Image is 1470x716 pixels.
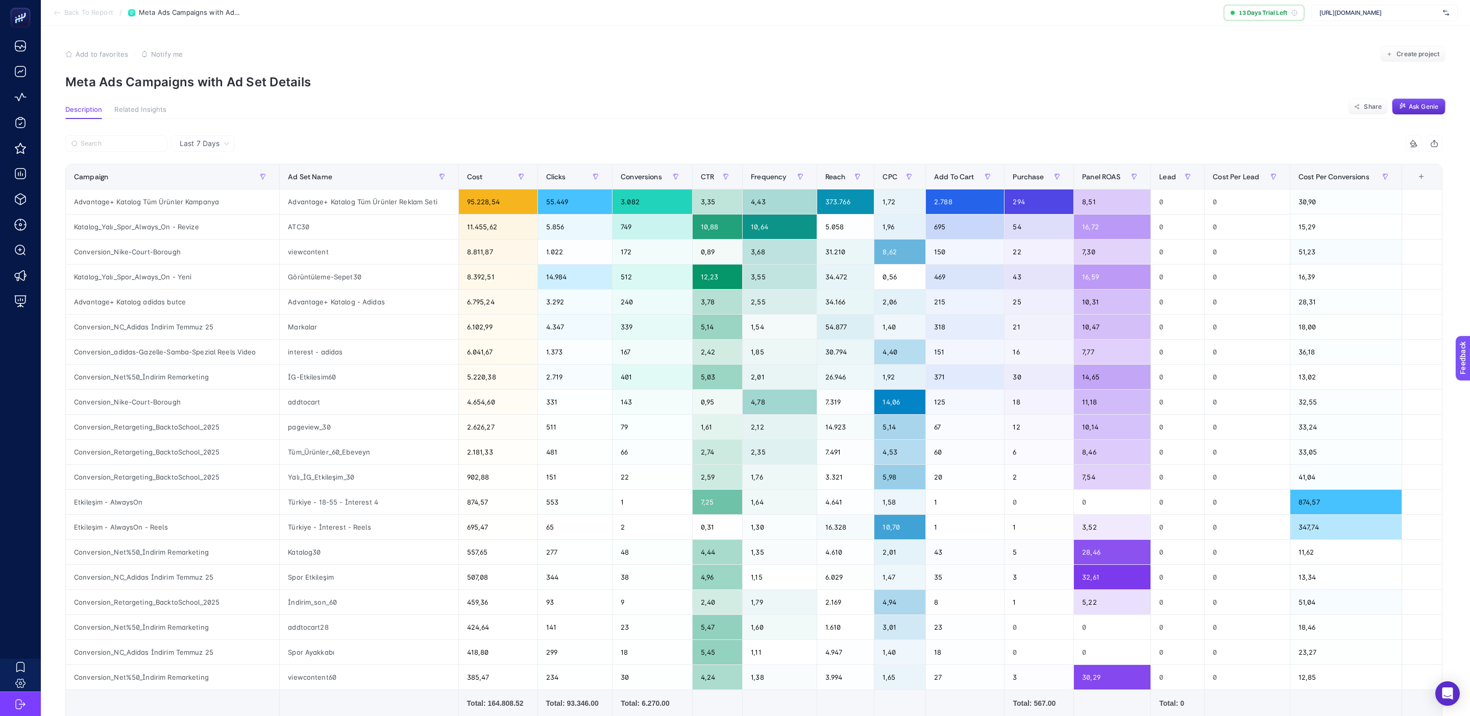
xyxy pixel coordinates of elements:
[280,590,458,614] div: İndirim_son_60
[1151,340,1204,364] div: 0
[1151,465,1204,489] div: 0
[459,590,537,614] div: 459,36
[1205,365,1290,389] div: 0
[546,173,566,181] span: Clicks
[612,565,692,589] div: 38
[1290,515,1402,539] div: 347,74
[612,390,692,414] div: 143
[66,540,279,564] div: Conversion_Net%50_İndirim Remarketing
[1004,214,1073,239] div: 54
[1290,315,1402,339] div: 18,00
[874,590,925,614] div: 4,94
[66,214,279,239] div: Katalog_Yalı_Spor_Always_On - Revize
[1205,565,1290,589] div: 0
[743,315,817,339] div: 1,54
[874,214,925,239] div: 1,96
[693,240,742,264] div: 0,89
[538,440,612,464] div: 481
[825,173,846,181] span: Reach
[538,515,612,539] div: 65
[693,415,742,439] div: 1,61
[538,465,612,489] div: 151
[1290,490,1402,514] div: 874,57
[459,265,537,289] div: 8.392,51
[280,515,458,539] div: Türkiye - İnterest - Reels
[459,465,537,489] div: 902,88
[751,173,787,181] span: Frequency
[874,240,925,264] div: 8,62
[1151,540,1204,564] div: 0
[1205,440,1290,464] div: 0
[1074,365,1150,389] div: 14,65
[459,290,537,314] div: 6.795,24
[64,9,113,17] span: Back To Report
[1074,240,1150,264] div: 7,30
[114,106,166,119] button: Related Insights
[817,365,874,389] div: 26.946
[1290,265,1402,289] div: 16,39
[926,415,1004,439] div: 67
[1205,590,1290,614] div: 0
[280,390,458,414] div: addtocart
[1004,565,1073,589] div: 3
[280,214,458,239] div: ATC30
[1004,390,1073,414] div: 18
[743,465,817,489] div: 1,76
[1205,265,1290,289] div: 0
[1396,50,1439,58] span: Create project
[926,490,1004,514] div: 1
[926,440,1004,464] div: 60
[66,415,279,439] div: Conversion_Retargeting_BacktoSchool_2025
[612,515,692,539] div: 2
[459,415,537,439] div: 2.626,27
[141,50,183,58] button: Notify me
[1205,415,1290,439] div: 0
[1290,390,1402,414] div: 32,55
[139,9,241,17] span: Meta Ads Campaigns with Ad Set Details
[1082,173,1120,181] span: Panel ROAS
[883,173,897,181] span: CPC
[693,490,742,514] div: 7,25
[926,565,1004,589] div: 35
[693,390,742,414] div: 0,95
[1074,515,1150,539] div: 3,52
[459,315,537,339] div: 6.102,99
[1074,265,1150,289] div: 16,59
[926,590,1004,614] div: 8
[467,173,483,181] span: Cost
[1004,240,1073,264] div: 22
[1290,540,1402,564] div: 11,62
[612,440,692,464] div: 66
[693,340,742,364] div: 2,42
[693,440,742,464] div: 2,74
[1151,240,1204,264] div: 0
[538,540,612,564] div: 277
[926,189,1004,214] div: 2.788
[1004,415,1073,439] div: 12
[1151,440,1204,464] div: 0
[280,290,458,314] div: Advantage+ Katalog - Adidas
[66,365,279,389] div: Conversion_Net%50_İndirim Remarketing
[81,140,161,148] input: Search
[817,490,874,514] div: 4.641
[743,365,817,389] div: 2,01
[280,340,458,364] div: interest - adidas
[1074,290,1150,314] div: 10,31
[459,515,537,539] div: 695,47
[1290,565,1402,589] div: 13,34
[66,240,279,264] div: Conversion_Nike-Court-Borough
[1004,590,1073,614] div: 1
[66,265,279,289] div: Katalog_Yalı_Spor_Always_On - Yeni
[1213,173,1259,181] span: Cost Per Lead
[1205,390,1290,414] div: 0
[743,515,817,539] div: 1,30
[1205,189,1290,214] div: 0
[874,515,925,539] div: 10,70
[1004,465,1073,489] div: 2
[693,365,742,389] div: 5,03
[538,590,612,614] div: 93
[1380,46,1445,62] button: Create project
[1443,8,1449,18] img: svg%3e
[1004,340,1073,364] div: 16
[538,315,612,339] div: 4.347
